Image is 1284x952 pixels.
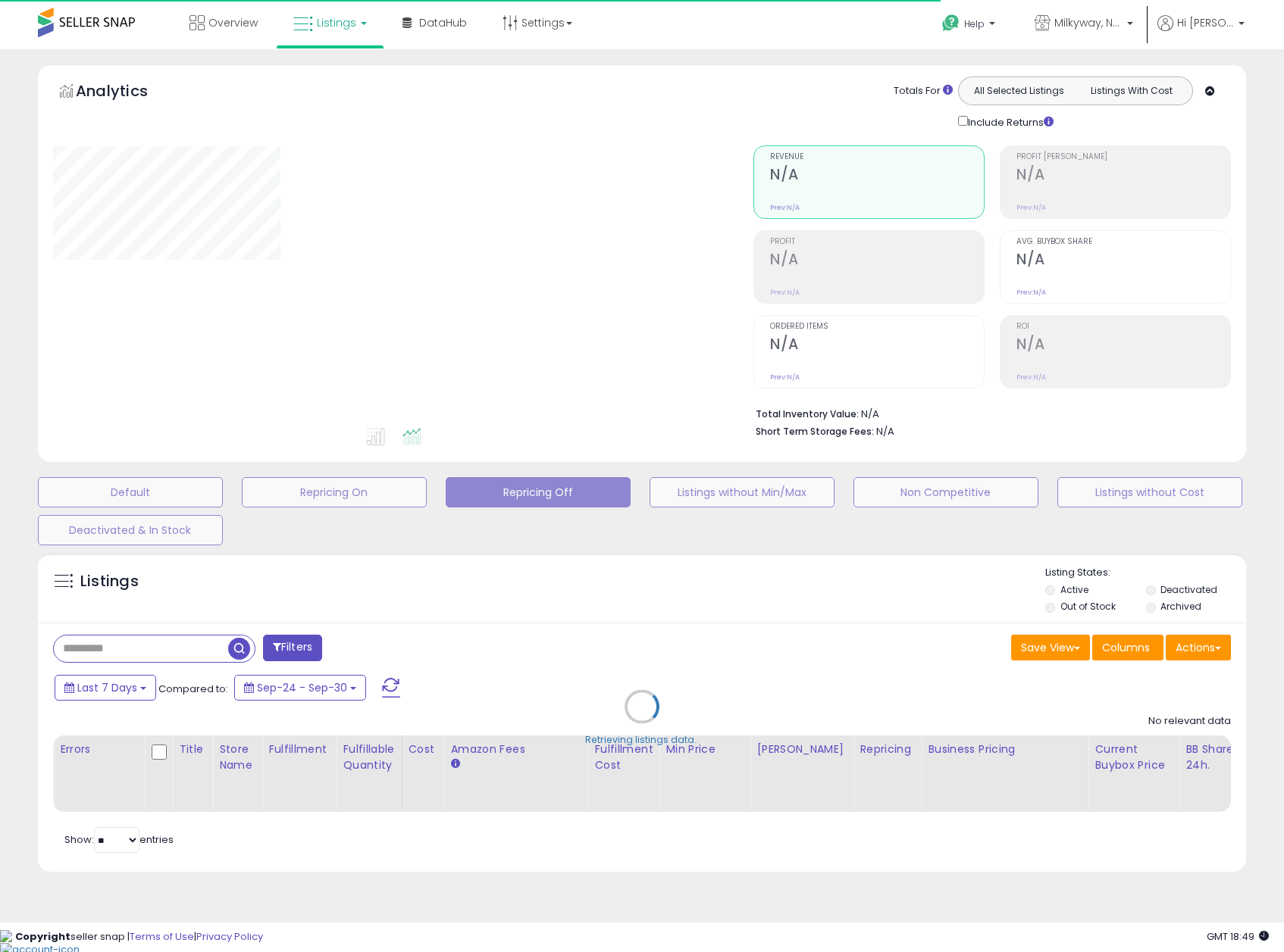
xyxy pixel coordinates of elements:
[770,373,800,382] small: Prev: N/A
[770,336,984,356] h2: N/A
[770,251,984,271] h2: N/A
[419,15,467,30] span: DataHub
[756,425,874,438] b: Short Term Storage Fees:
[964,17,985,30] span: Help
[853,477,1038,507] button: Non Competitive
[756,407,859,420] b: Total Inventory Value:
[770,153,984,161] span: Revenue
[446,477,631,507] button: Repricing Off
[770,323,984,331] span: Ordered Items
[770,166,984,186] h2: N/A
[1016,288,1046,297] small: Prev: N/A
[38,515,223,545] button: Deactivated & In Stock
[317,15,356,30] span: Listings
[770,203,800,212] small: Prev: N/A
[1016,238,1230,246] span: Avg. Buybox Share
[1054,15,1123,30] span: Milkyway, Nova & Co
[1016,336,1230,356] h2: N/A
[76,80,177,105] h5: Analytics
[1016,166,1230,186] h2: N/A
[894,84,953,98] div: Totals For
[208,15,258,30] span: Overview
[756,404,1220,422] li: N/A
[941,14,960,33] i: Get Help
[650,477,835,507] button: Listings without Min/Max
[585,733,699,747] div: Retrieving listings data..
[1016,153,1230,161] span: Profit [PERSON_NAME]
[770,238,984,246] span: Profit
[770,288,800,297] small: Prev: N/A
[242,477,427,507] button: Repricing On
[1016,251,1230,271] h2: N/A
[1075,81,1188,101] button: Listings With Cost
[1057,477,1242,507] button: Listings without Cost
[930,2,1010,49] a: Help
[1157,15,1245,49] a: Hi [PERSON_NAME]
[1016,373,1046,382] small: Prev: N/A
[1016,323,1230,331] span: ROI
[876,424,894,439] span: N/A
[38,477,223,507] button: Default
[963,81,1076,101] button: All Selected Listings
[1177,15,1234,30] span: Hi [PERSON_NAME]
[1016,203,1046,212] small: Prev: N/A
[947,113,1072,130] div: Include Returns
